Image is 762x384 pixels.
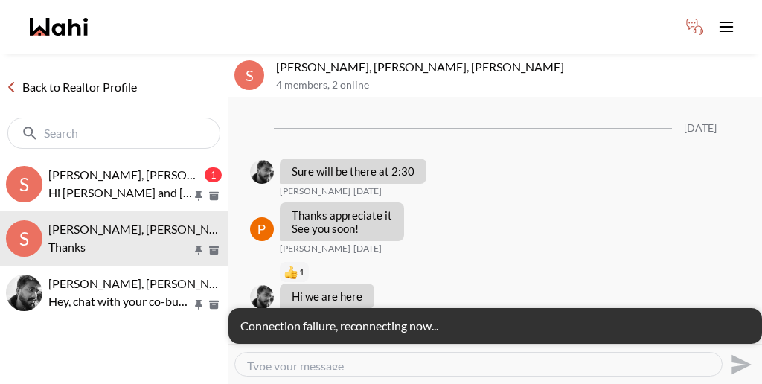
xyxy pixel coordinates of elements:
[234,60,264,90] div: S
[250,285,274,309] img: S
[48,167,336,182] span: [PERSON_NAME], [PERSON_NAME], [PERSON_NAME]
[280,260,380,284] div: Reaction list
[192,298,205,311] button: Pin
[6,220,42,257] div: S
[205,167,222,182] div: 1
[206,244,222,257] button: Archive
[299,266,304,278] span: 1
[228,308,762,344] div: Connection failure, reconnecting now...
[250,217,274,241] div: Paul Sharma
[48,292,192,310] p: Hey, chat with your co-buyer here.
[280,243,350,255] span: [PERSON_NAME]
[44,126,187,141] input: Search
[276,60,756,74] p: [PERSON_NAME], [PERSON_NAME], [PERSON_NAME]
[48,222,336,236] span: [PERSON_NAME], [PERSON_NAME], [PERSON_NAME]
[292,289,362,303] p: Hi we are here
[276,79,756,92] p: 4 members , 2 online
[6,166,42,202] div: S
[30,18,88,36] a: Wahi homepage
[192,190,205,202] button: Pin
[6,275,42,311] div: Sourav Singh, Kirti Pal
[292,208,392,235] p: Thanks appreciate it See you soon!
[206,190,222,202] button: Archive
[206,298,222,311] button: Archive
[353,185,382,197] time: 2025-09-17T17:58:27.812Z
[292,164,414,178] p: Sure will be there at 2:30
[6,275,42,311] img: S
[48,276,239,290] span: [PERSON_NAME], [PERSON_NAME]
[684,122,717,135] div: [DATE]
[280,185,350,197] span: [PERSON_NAME]
[48,238,192,256] p: Thanks
[250,285,274,309] div: Sourav Singh
[250,160,274,184] div: Sourav Singh
[250,217,274,241] img: P
[250,160,274,184] img: S
[711,12,741,42] button: Toggle open navigation menu
[353,243,382,255] time: 2025-09-17T18:15:13.223Z
[48,184,192,202] p: Hi [PERSON_NAME] and [PERSON_NAME], we hope you enjoyed your showings! Did the properties meet yo...
[192,244,205,257] button: Pin
[284,266,304,278] button: Reactions: like
[723,348,756,381] button: Send
[247,359,710,370] textarea: Type your message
